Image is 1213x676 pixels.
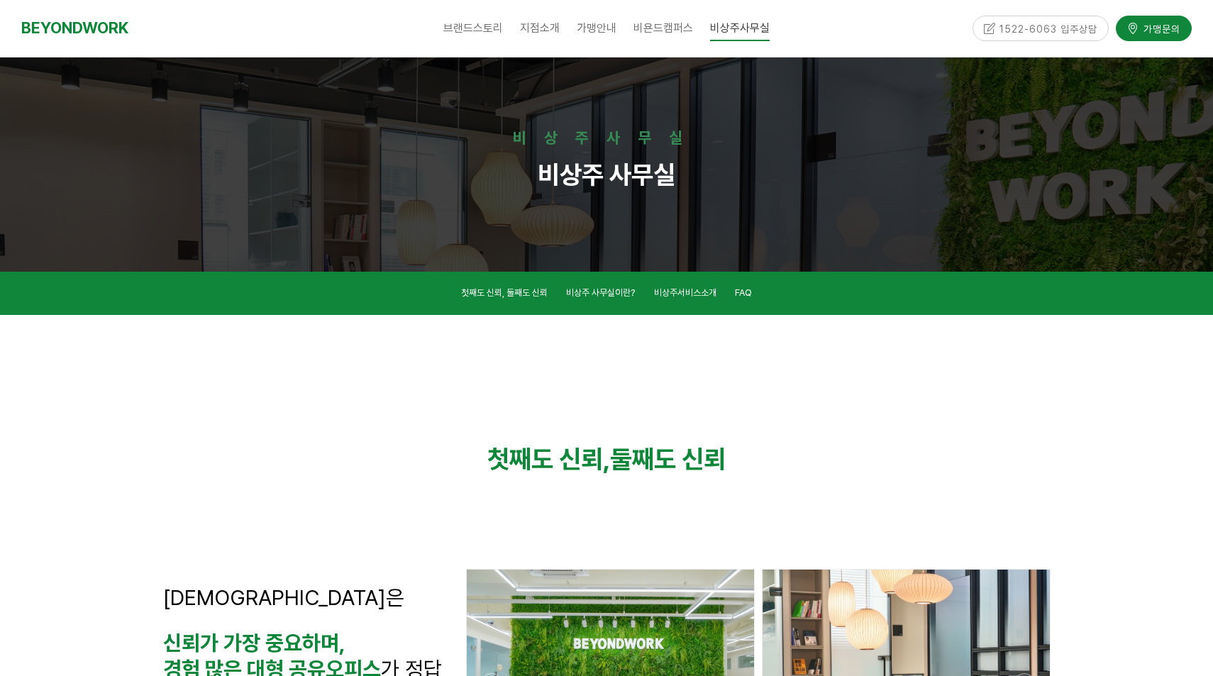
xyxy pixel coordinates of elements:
span: 가맹안내 [577,21,616,35]
a: 비상주서비스소개 [654,285,716,304]
a: 브랜드스토리 [435,11,511,46]
span: 비상주사무실 [710,15,770,41]
a: FAQ [735,285,752,304]
span: 지점소개 [520,21,560,35]
span: 비욘드캠퍼스 [633,21,693,35]
strong: 신뢰가 가장 중요하며, [163,630,345,655]
a: 가맹문의 [1116,15,1192,40]
strong: 둘째도 신뢰 [610,444,726,475]
a: 비욘드캠퍼스 [625,11,702,46]
span: 가맹문의 [1139,21,1180,35]
a: 첫째도 신뢰, 둘째도 신뢰 [461,285,548,304]
span: 브랜드스토리 [443,21,503,35]
strong: 비상주사무실 [513,128,700,147]
a: 지점소개 [511,11,568,46]
strong: 비상주 사무실 [538,160,675,190]
span: [DEMOGRAPHIC_DATA]은 [163,584,404,610]
span: 첫째도 신뢰, 둘째도 신뢰 [461,287,548,298]
span: FAQ [735,287,752,298]
strong: 첫째도 신뢰, [487,444,610,475]
span: 비상주서비스소개 [654,287,716,298]
a: BEYONDWORK [21,15,128,41]
a: 비상주사무실 [702,11,778,46]
span: 비상주 사무실이란? [566,287,635,298]
a: 가맹안내 [568,11,625,46]
a: 비상주 사무실이란? [566,285,635,304]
